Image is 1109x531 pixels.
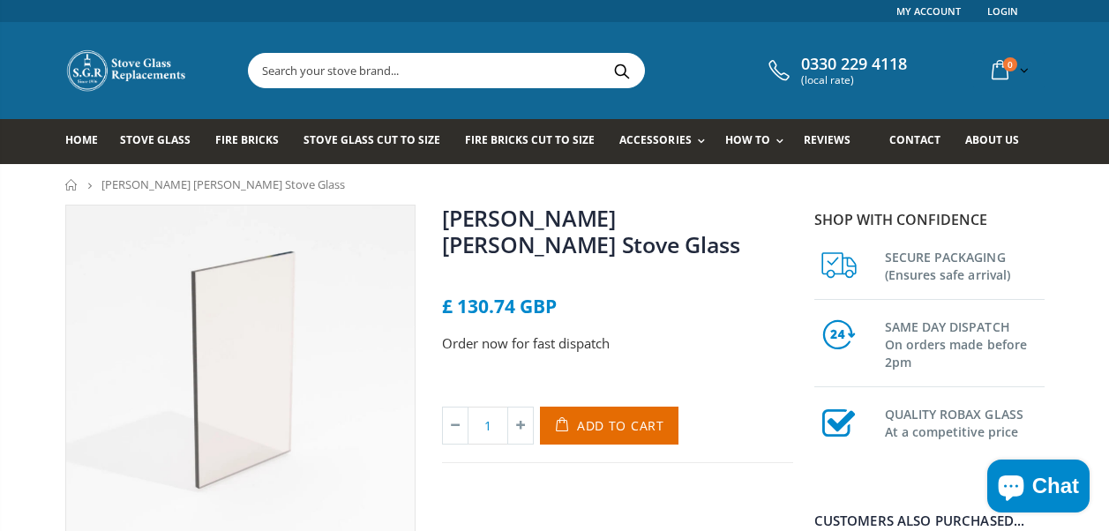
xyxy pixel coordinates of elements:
span: Fire Bricks Cut To Size [465,132,595,147]
span: Add to Cart [577,417,664,434]
a: Home [65,179,79,191]
span: Accessories [619,132,691,147]
img: Stove Glass Replacement [65,49,189,93]
a: Stove Glass [120,119,204,164]
span: Stove Glass Cut To Size [303,132,440,147]
p: Shop with confidence [814,209,1045,230]
a: About us [965,119,1032,164]
span: 0330 229 4118 [801,55,907,74]
button: Add to Cart [540,407,678,445]
span: £ 130.74 GBP [442,294,557,318]
span: 0 [1003,57,1017,71]
a: Stove Glass Cut To Size [303,119,453,164]
a: Fire Bricks Cut To Size [465,119,608,164]
span: About us [965,132,1019,147]
span: How To [725,132,770,147]
a: Accessories [619,119,713,164]
span: (local rate) [801,74,907,86]
div: Customers also purchased... [814,514,1045,527]
a: 0 [985,53,1032,87]
a: [PERSON_NAME] [PERSON_NAME] Stove Glass [442,203,740,259]
button: Search [603,54,642,87]
h3: SECURE PACKAGING (Ensures safe arrival) [885,245,1045,284]
a: How To [725,119,792,164]
a: Home [65,119,111,164]
p: Order now for fast dispatch [442,333,793,354]
span: Contact [889,132,940,147]
h3: QUALITY ROBAX GLASS At a competitive price [885,402,1045,441]
h3: SAME DAY DISPATCH On orders made before 2pm [885,315,1045,371]
a: Contact [889,119,954,164]
span: Home [65,132,98,147]
inbox-online-store-chat: Shopify online store chat [982,460,1095,517]
input: Search your stove brand... [249,54,842,87]
span: Stove Glass [120,132,191,147]
a: Reviews [804,119,864,164]
span: [PERSON_NAME] [PERSON_NAME] Stove Glass [101,176,345,192]
a: Fire Bricks [215,119,292,164]
span: Reviews [804,132,850,147]
span: Fire Bricks [215,132,279,147]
